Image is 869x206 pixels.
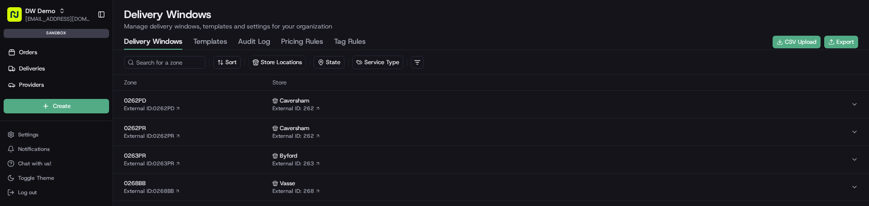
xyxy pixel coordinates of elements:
[824,36,858,48] button: Export
[238,34,270,50] button: Audit Log
[124,79,269,87] span: Zone
[18,174,54,182] span: Toggle Theme
[124,124,269,132] span: 0262PR
[124,152,269,160] span: 0263PR
[113,173,869,201] button: 0268BBExternal ID:0268BB VasseExternal ID: 268
[272,132,320,140] a: External ID: 262
[272,187,320,195] a: External ID: 268
[124,34,182,50] button: Delivery Windows
[280,179,295,187] span: Vasse
[124,56,205,69] input: Search for a zone
[280,152,297,160] span: Byford
[272,79,858,87] span: Store
[4,4,94,25] button: DW Demo[EMAIL_ADDRESS][DOMAIN_NAME]
[4,128,109,141] button: Settings
[124,7,332,22] h1: Delivery Windows
[773,36,821,48] button: CSV Upload
[4,143,109,155] button: Notifications
[4,172,109,184] button: Toggle Theme
[280,97,310,105] span: Caversham
[314,56,344,69] button: State
[4,45,113,60] a: Orders
[113,146,869,173] button: 0263PRExternal ID:0263PR ByfordExternal ID: 263
[4,78,113,92] a: Providers
[19,81,44,89] span: Providers
[353,56,403,69] button: Service Type
[272,160,320,167] a: External ID: 263
[113,91,869,118] button: 0262PDExternal ID:0262PD CavershamExternal ID: 262
[25,6,55,15] button: DW Demo
[25,15,90,23] button: [EMAIL_ADDRESS][DOMAIN_NAME]
[18,145,50,153] span: Notifications
[19,65,45,73] span: Deliveries
[4,61,113,76] a: Deliveries
[280,124,310,132] span: Caversham
[4,29,109,38] div: sandbox
[248,56,306,69] button: Store Locations
[124,132,181,140] a: External ID:0262PR
[124,97,269,105] span: 0262PD
[53,102,71,110] span: Create
[124,105,181,112] a: External ID:0262PD
[124,179,269,187] span: 0268BB
[281,34,323,50] button: Pricing Rules
[4,186,109,199] button: Log out
[124,22,332,31] p: Manage delivery windows, templates and settings for your organization
[193,34,227,50] button: Templates
[124,187,180,195] a: External ID:0268BB
[18,131,38,138] span: Settings
[272,105,320,112] a: External ID: 262
[18,189,37,196] span: Log out
[213,56,241,69] button: Sort
[19,48,37,56] span: Orders
[18,160,51,167] span: Chat with us!
[124,160,181,167] a: External ID:0263PR
[334,34,366,50] button: Tag Rules
[113,118,869,145] button: 0262PRExternal ID:0262PR CavershamExternal ID: 262
[4,99,109,113] button: Create
[4,157,109,170] button: Chat with us!
[249,56,306,69] button: Store Locations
